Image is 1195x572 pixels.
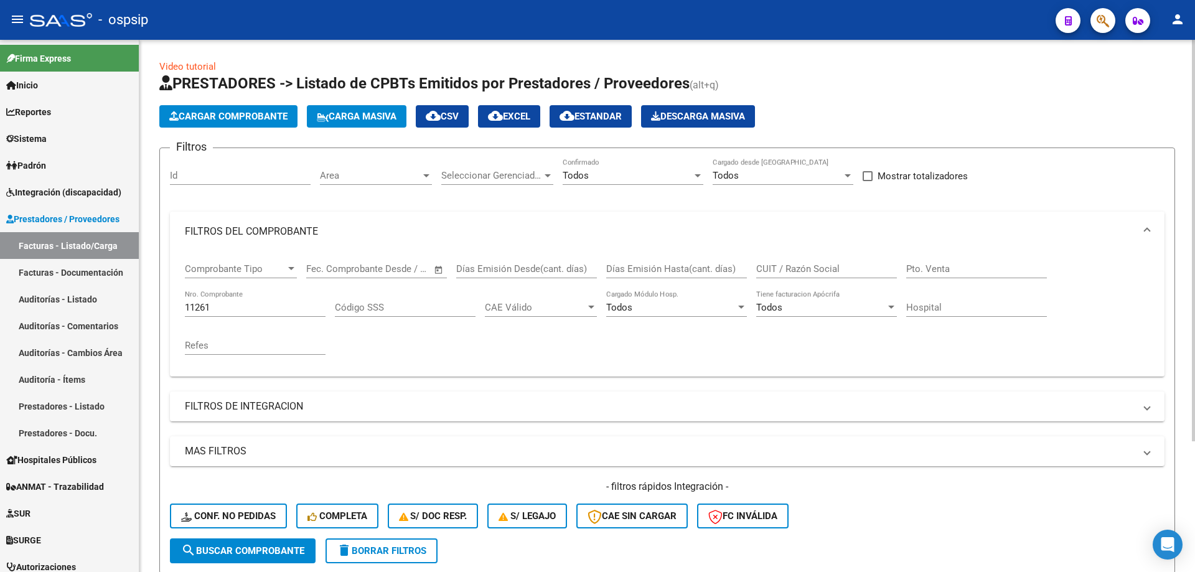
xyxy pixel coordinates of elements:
mat-icon: menu [10,12,25,27]
span: Seleccionar Gerenciador [441,170,542,181]
button: S/ Doc Resp. [388,504,479,528]
span: Completa [307,510,367,522]
span: Borrar Filtros [337,545,426,556]
span: SUR [6,507,30,520]
button: Open calendar [432,263,446,277]
button: Borrar Filtros [326,538,438,563]
span: Todos [713,170,739,181]
button: CSV [416,105,469,128]
a: Video tutorial [159,61,216,72]
span: Reportes [6,105,51,119]
span: Cargar Comprobante [169,111,288,122]
span: Todos [606,302,632,313]
div: FILTROS DEL COMPROBANTE [170,251,1165,377]
button: Buscar Comprobante [170,538,316,563]
span: Area [320,170,421,181]
button: EXCEL [478,105,540,128]
button: Descarga Masiva [641,105,755,128]
span: S/ legajo [499,510,556,522]
span: Hospitales Públicos [6,453,96,467]
span: Conf. no pedidas [181,510,276,522]
span: Inicio [6,78,38,92]
button: Estandar [550,105,632,128]
mat-icon: person [1170,12,1185,27]
span: Todos [756,302,782,313]
mat-icon: cloud_download [488,108,503,123]
span: FC Inválida [708,510,777,522]
button: Completa [296,504,378,528]
button: Carga Masiva [307,105,406,128]
button: Conf. no pedidas [170,504,287,528]
button: FC Inválida [697,504,789,528]
span: ANMAT - Trazabilidad [6,480,104,494]
span: Todos [563,170,589,181]
h3: Filtros [170,138,213,156]
span: CAE Válido [485,302,586,313]
span: PRESTADORES -> Listado de CPBTs Emitidos por Prestadores / Proveedores [159,75,690,92]
mat-icon: cloud_download [426,108,441,123]
span: Descarga Masiva [651,111,745,122]
input: Fecha inicio [306,263,357,274]
mat-icon: search [181,543,196,558]
button: Cargar Comprobante [159,105,298,128]
input: Fecha fin [368,263,428,274]
button: S/ legajo [487,504,567,528]
span: Integración (discapacidad) [6,185,121,199]
span: (alt+q) [690,79,719,91]
app-download-masive: Descarga masiva de comprobantes (adjuntos) [641,105,755,128]
span: Buscar Comprobante [181,545,304,556]
mat-expansion-panel-header: MAS FILTROS [170,436,1165,466]
mat-icon: delete [337,543,352,558]
mat-icon: cloud_download [560,108,574,123]
mat-expansion-panel-header: FILTROS DEL COMPROBANTE [170,212,1165,251]
span: Sistema [6,132,47,146]
span: SURGE [6,533,41,547]
span: Comprobante Tipo [185,263,286,274]
span: Carga Masiva [317,111,396,122]
span: EXCEL [488,111,530,122]
button: CAE SIN CARGAR [576,504,688,528]
span: Mostrar totalizadores [878,169,968,184]
h4: - filtros rápidos Integración - [170,480,1165,494]
span: Prestadores / Proveedores [6,212,119,226]
span: Estandar [560,111,622,122]
span: Firma Express [6,52,71,65]
span: CSV [426,111,459,122]
mat-expansion-panel-header: FILTROS DE INTEGRACION [170,391,1165,421]
div: Open Intercom Messenger [1153,530,1183,560]
span: - ospsip [98,6,148,34]
span: Padrón [6,159,46,172]
span: S/ Doc Resp. [399,510,467,522]
span: CAE SIN CARGAR [588,510,677,522]
mat-panel-title: FILTROS DEL COMPROBANTE [185,225,1135,238]
mat-panel-title: FILTROS DE INTEGRACION [185,400,1135,413]
mat-panel-title: MAS FILTROS [185,444,1135,458]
